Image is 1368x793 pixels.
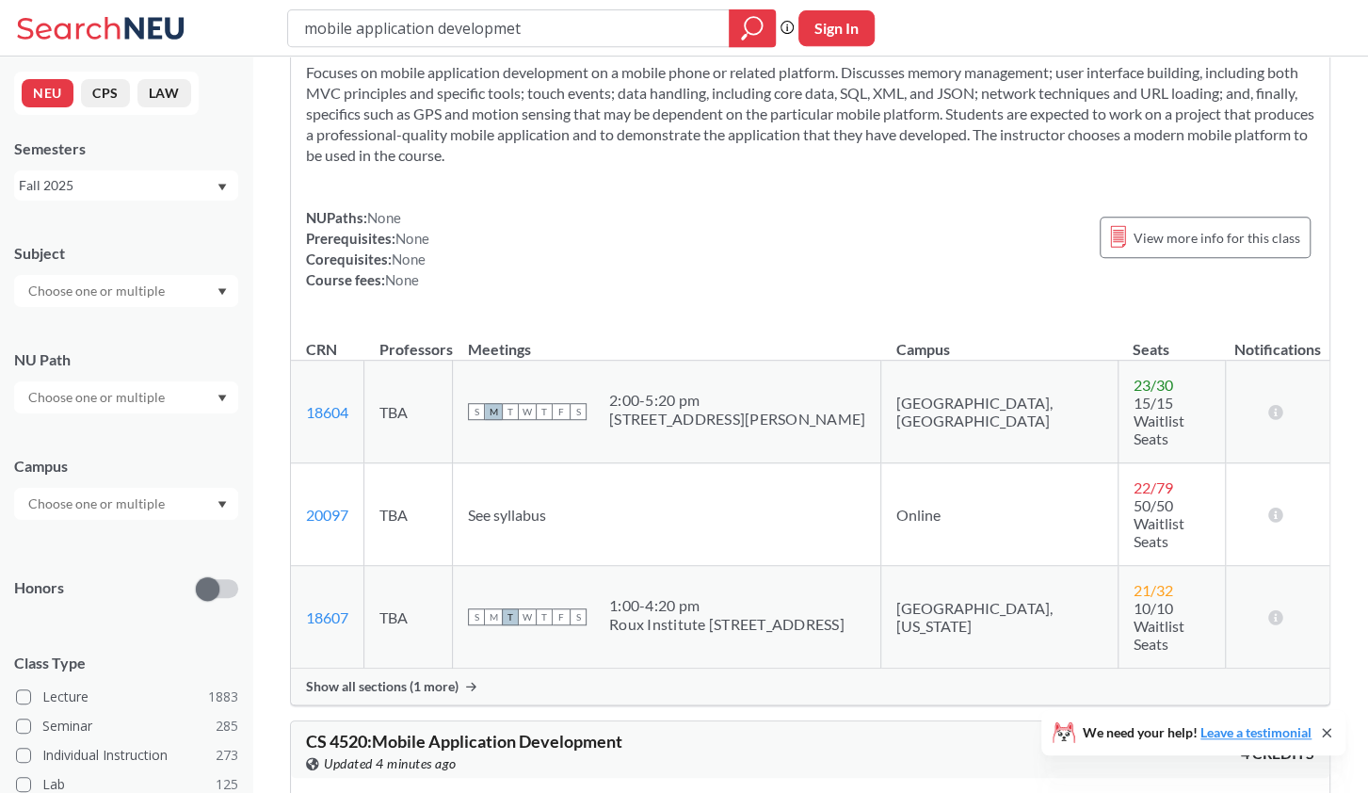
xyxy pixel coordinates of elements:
[485,403,502,420] span: M
[798,10,875,46] button: Sign In
[306,62,1314,166] section: Focuses on mobile application development on a mobile phone or related platform. Discusses memory...
[1134,599,1184,653] span: 10/10 Waitlist Seats
[217,184,227,191] svg: Dropdown arrow
[306,403,348,421] a: 18604
[609,596,845,615] div: 1:00 - 4:20 pm
[741,15,764,41] svg: magnifying glass
[216,716,238,736] span: 285
[14,138,238,159] div: Semesters
[881,463,1118,566] td: Online
[729,9,776,47] div: magnifying glass
[1134,226,1300,250] span: View more info for this class
[553,608,570,625] span: F
[1226,320,1329,361] th: Notifications
[468,506,546,524] span: See syllabus
[502,608,519,625] span: T
[364,320,453,361] th: Professors
[519,403,536,420] span: W
[364,463,453,566] td: TBA
[291,669,1329,704] div: Show all sections (1 more)
[502,403,519,420] span: T
[208,687,238,707] span: 1883
[16,685,238,709] label: Lecture
[306,207,429,290] div: NUPaths: Prerequisites: Corequisites: Course fees:
[881,566,1118,669] td: [GEOGRAPHIC_DATA], [US_STATE]
[137,79,191,107] button: LAW
[16,714,238,738] label: Seminar
[536,608,553,625] span: T
[609,615,845,634] div: Roux Institute [STREET_ADDRESS]
[306,339,337,360] div: CRN
[392,251,426,267] span: None
[570,608,587,625] span: S
[306,678,459,695] span: Show all sections (1 more)
[81,79,130,107] button: CPS
[609,410,865,429] div: [STREET_ADDRESS][PERSON_NAME]
[302,12,716,44] input: Class, professor, course number, "phrase"
[553,403,570,420] span: F
[14,349,238,370] div: NU Path
[395,230,429,247] span: None
[609,391,865,410] div: 2:00 - 5:20 pm
[14,456,238,477] div: Campus
[367,209,401,226] span: None
[1134,496,1184,550] span: 50/50 Waitlist Seats
[468,608,485,625] span: S
[217,395,227,402] svg: Dropdown arrow
[16,743,238,768] label: Individual Instruction
[14,275,238,307] div: Dropdown arrow
[1083,726,1312,739] span: We need your help!
[1134,478,1173,496] span: 22 / 79
[468,403,485,420] span: S
[14,243,238,264] div: Subject
[881,361,1118,463] td: [GEOGRAPHIC_DATA], [GEOGRAPHIC_DATA]
[14,381,238,413] div: Dropdown arrow
[19,175,216,196] div: Fall 2025
[1134,376,1173,394] span: 23 / 30
[1134,394,1184,447] span: 15/15 Waitlist Seats
[1118,320,1226,361] th: Seats
[485,608,502,625] span: M
[19,493,177,515] input: Choose one or multiple
[216,745,238,766] span: 273
[217,288,227,296] svg: Dropdown arrow
[570,403,587,420] span: S
[1134,581,1173,599] span: 21 / 32
[364,361,453,463] td: TBA
[19,386,177,409] input: Choose one or multiple
[364,566,453,669] td: TBA
[14,170,238,201] div: Fall 2025Dropdown arrow
[306,731,622,752] span: CS 4520 : Mobile Application Development
[519,608,536,625] span: W
[217,501,227,509] svg: Dropdown arrow
[14,653,238,673] span: Class Type
[453,320,881,361] th: Meetings
[881,320,1118,361] th: Campus
[14,577,64,599] p: Honors
[22,79,73,107] button: NEU
[306,608,348,626] a: 18607
[19,280,177,302] input: Choose one or multiple
[14,488,238,520] div: Dropdown arrow
[1200,724,1312,740] a: Leave a testimonial
[385,271,419,288] span: None
[306,506,348,524] a: 20097
[324,753,457,774] span: Updated 4 minutes ago
[536,403,553,420] span: T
